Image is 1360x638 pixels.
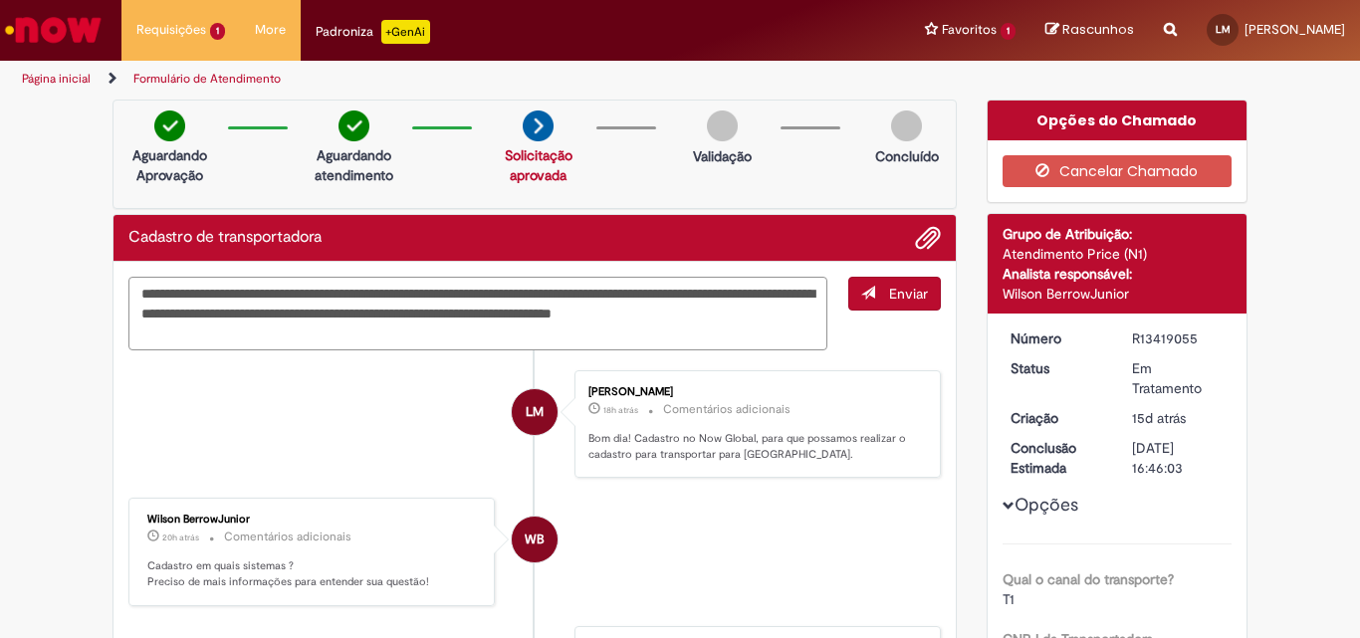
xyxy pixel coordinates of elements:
div: R13419055 [1132,328,1225,348]
h2: Cadastro de transportadora Histórico de tíquete [128,229,322,247]
span: WB [525,516,545,563]
img: check-circle-green.png [154,110,185,141]
textarea: Digite sua mensagem aqui... [128,277,827,350]
span: 15d atrás [1132,409,1186,427]
div: Wilson BerrowJunior [1003,284,1233,304]
button: Enviar [848,277,941,311]
div: Grupo de Atribuição: [1003,224,1233,244]
span: More [255,20,286,40]
div: Padroniza [316,20,430,44]
img: img-circle-grey.png [891,110,922,141]
span: LM [526,388,544,436]
b: Qual o canal do transporte? [1003,570,1174,588]
dt: Criação [996,408,1118,428]
button: Adicionar anexos [915,225,941,251]
span: 1 [210,23,225,40]
a: Solicitação aprovada [505,146,572,184]
time: 14/08/2025 17:51:29 [1132,409,1186,427]
p: Cadastro em quais sistemas ? Preciso de mais informações para entender sua questão! [147,558,479,589]
ul: Trilhas de página [15,61,892,98]
img: ServiceNow [2,10,105,50]
dt: Conclusão Estimada [996,438,1118,478]
small: Comentários adicionais [663,401,791,418]
span: Rascunhos [1062,20,1134,39]
time: 28/08/2025 09:43:43 [162,532,199,543]
div: Wilson BerrowJunior [512,517,558,562]
img: img-circle-grey.png [707,110,738,141]
div: Opções do Chamado [988,101,1247,140]
a: Formulário de Atendimento [133,71,281,87]
a: Rascunhos [1045,21,1134,40]
span: [PERSON_NAME] [1245,21,1345,38]
div: Luciana Marcelino Monteiro [512,389,558,435]
p: Aguardando atendimento [306,145,402,185]
dt: Status [996,358,1118,378]
span: T1 [1003,590,1015,608]
div: 14/08/2025 17:51:29 [1132,408,1225,428]
p: +GenAi [381,20,430,44]
div: [DATE] 16:46:03 [1132,438,1225,478]
div: Analista responsável: [1003,264,1233,284]
span: LM [1216,23,1231,36]
img: arrow-next.png [523,110,554,141]
span: 18h atrás [603,404,638,416]
div: Em Tratamento [1132,358,1225,398]
span: 20h atrás [162,532,199,543]
button: Cancelar Chamado [1003,155,1233,187]
div: Wilson BerrowJunior [147,514,479,526]
p: Validação [693,146,752,166]
time: 28/08/2025 11:38:12 [603,404,638,416]
a: Página inicial [22,71,91,87]
span: Requisições [136,20,206,40]
div: Atendimento Price (N1) [1003,244,1233,264]
small: Comentários adicionais [224,529,351,545]
p: Aguardando Aprovação [121,145,218,185]
p: Bom dia! Cadastro no Now Global, para que possamos realizar o cadastro para transportar para [GEO... [588,431,920,462]
span: Enviar [889,285,928,303]
span: Favoritos [942,20,997,40]
img: check-circle-green.png [339,110,369,141]
div: [PERSON_NAME] [588,386,920,398]
dt: Número [996,328,1118,348]
p: Concluído [875,146,939,166]
span: 1 [1001,23,1016,40]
